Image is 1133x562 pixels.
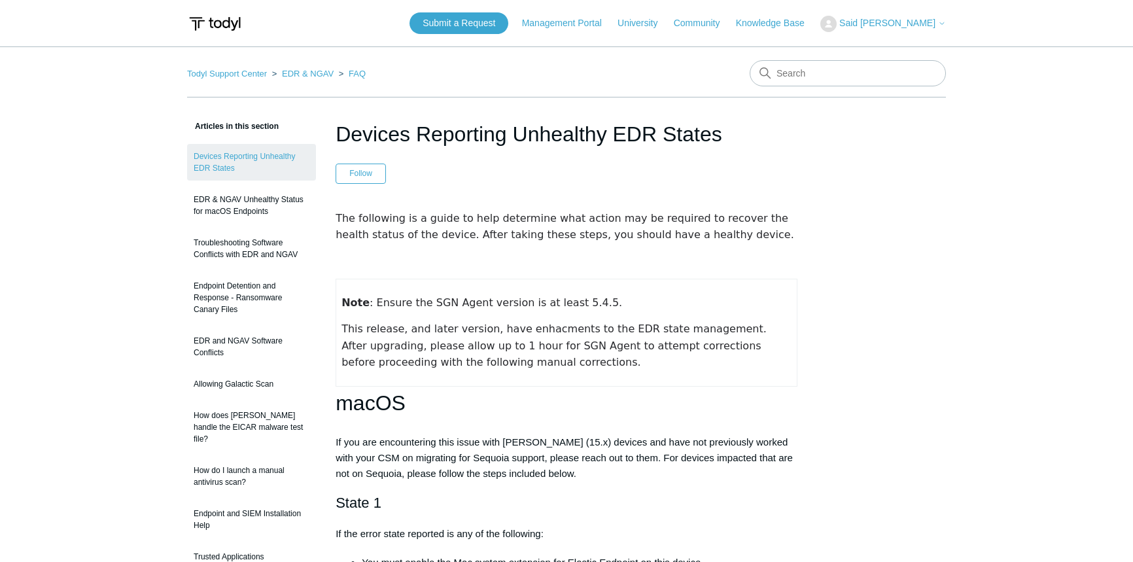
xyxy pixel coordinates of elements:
[820,16,946,32] button: Said [PERSON_NAME]
[618,16,671,30] a: University
[336,164,386,183] button: Follow Article
[341,323,770,368] span: This release, and later version, have enhacments to the EDR state management. After upgrading, pl...
[349,69,366,79] a: FAQ
[187,144,316,181] a: Devices Reporting Unhealthy EDR States
[187,122,279,131] span: Articles in this section
[336,434,797,482] p: If you are encountering this issue with [PERSON_NAME] (15.x) devices and have not previously work...
[736,16,818,30] a: Knowledge Base
[187,69,270,79] li: Todyl Support Center
[187,230,316,267] a: Troubleshooting Software Conflicts with EDR and NGAV
[341,296,370,309] strong: Note
[410,12,508,34] a: Submit a Request
[187,328,316,365] a: EDR and NGAV Software Conflicts
[270,69,336,79] li: EDR & NGAV
[522,16,615,30] a: Management Portal
[336,491,797,514] h2: State 1
[187,69,267,79] a: Todyl Support Center
[336,118,797,150] h1: Devices Reporting Unhealthy EDR States
[187,273,316,322] a: Endpoint Detention and Response - Ransomware Canary Files
[187,458,316,495] a: How do I launch a manual antivirus scan?
[341,296,622,309] span: : Ensure the SGN Agent version is at least 5.4.5.
[187,187,316,224] a: EDR & NGAV Unhealthy Status for macOS Endpoints
[336,212,794,241] span: The following is a guide to help determine what action may be required to recover the health stat...
[336,526,797,542] p: If the error state reported is any of the following:
[187,12,243,36] img: Todyl Support Center Help Center home page
[282,69,334,79] a: EDR & NGAV
[336,387,797,420] h1: macOS
[187,501,316,538] a: Endpoint and SIEM Installation Help
[187,372,316,396] a: Allowing Galactic Scan
[750,60,946,86] input: Search
[839,18,935,28] span: Said [PERSON_NAME]
[336,69,366,79] li: FAQ
[674,16,733,30] a: Community
[187,403,316,451] a: How does [PERSON_NAME] handle the EICAR malware test file?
